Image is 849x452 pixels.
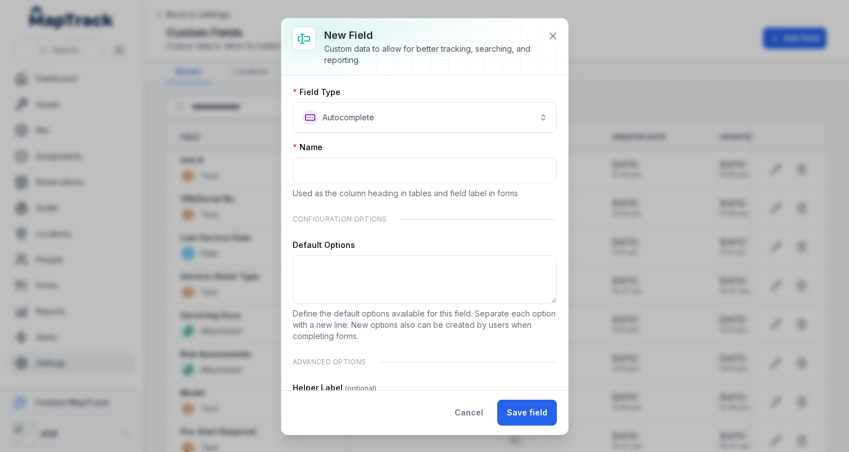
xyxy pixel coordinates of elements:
[293,102,557,133] button: Autocomplete
[293,351,557,373] div: Advanced Options
[293,308,557,342] p: Define the default options available for this field. Separate each option with a new line. New op...
[293,87,340,98] label: Field Type
[293,142,323,153] label: Name
[293,382,376,394] label: Helper Label
[324,28,539,43] h3: New field
[497,400,557,426] button: Save field
[293,157,557,183] input: :r5f:-form-item-label
[293,255,557,304] textarea: :r5g:-form-item-label
[293,239,355,251] label: Default Options
[293,208,557,230] div: Configuration Options
[293,188,557,199] p: Used as the column heading in tables and field label in forms
[324,43,539,66] div: Custom data to allow for better tracking, searching, and reporting.
[445,400,493,426] button: Cancel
